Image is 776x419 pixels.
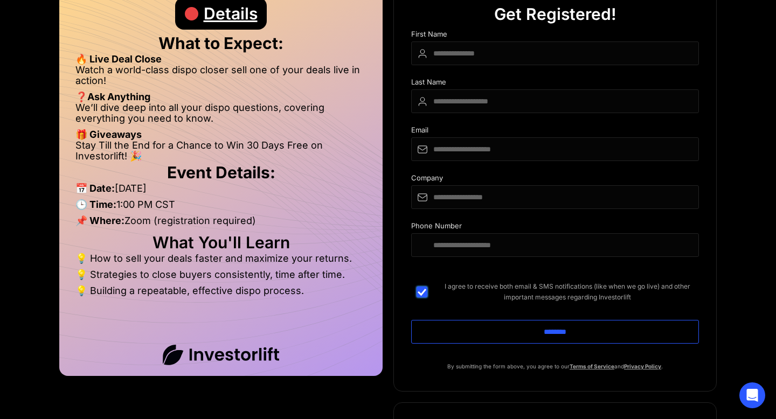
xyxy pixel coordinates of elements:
div: Company [411,174,699,185]
a: Privacy Policy [624,363,661,369]
li: Stay Till the End for a Chance to Win 30 Days Free on Investorlift! 🎉 [75,140,366,162]
li: 1:00 PM CST [75,199,366,215]
strong: ❓Ask Anything [75,91,150,102]
li: 💡 Strategies to close buyers consistently, time after time. [75,269,366,285]
p: By submitting the form above, you agree to our and . [411,361,699,372]
li: We’ll dive deep into all your dispo questions, covering everything you need to know. [75,102,366,129]
li: [DATE] [75,183,366,199]
li: Zoom (registration required) [75,215,366,232]
strong: 🔥 Live Deal Close [75,53,162,65]
strong: What to Expect: [158,33,283,53]
li: 💡 Building a repeatable, effective dispo process. [75,285,366,296]
strong: 📅 Date: [75,183,115,194]
div: Email [411,126,699,137]
span: I agree to receive both email & SMS notifications (like when we go live) and other important mess... [436,281,699,303]
li: Watch a world-class dispo closer sell one of your deals live in action! [75,65,366,92]
a: Terms of Service [570,363,614,369]
h2: What You'll Learn [75,237,366,248]
div: Open Intercom Messenger [739,382,765,408]
strong: 🎁 Giveaways [75,129,142,140]
div: Phone Number [411,222,699,233]
strong: 📌 Where: [75,215,124,226]
form: DIspo Day Main Form [411,30,699,361]
li: 💡 How to sell your deals faster and maximize your returns. [75,253,366,269]
div: Last Name [411,78,699,89]
strong: Event Details: [167,163,275,182]
div: First Name [411,30,699,41]
strong: 🕒 Time: [75,199,116,210]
